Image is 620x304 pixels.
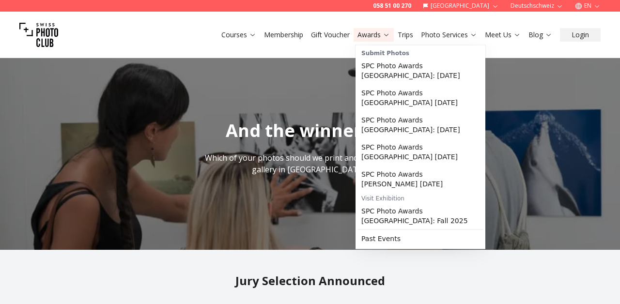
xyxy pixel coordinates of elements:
[528,30,552,40] a: Blog
[485,30,521,40] a: Meet Us
[398,30,413,40] a: Trips
[373,2,411,10] a: 058 51 00 270
[201,152,418,175] p: Which of your photos should we print and exhibit in a real gallery in [GEOGRAPHIC_DATA]?
[417,28,481,42] button: Photo Services
[357,202,483,229] a: SPC Photo Awards [GEOGRAPHIC_DATA]: Fall 2025
[357,193,483,202] div: Visit Exhibition
[560,28,601,42] button: Login
[311,30,350,40] a: Gift Voucher
[260,28,307,42] button: Membership
[357,230,483,247] a: Past Events
[357,57,483,84] a: SPC Photo Awards [GEOGRAPHIC_DATA]: [DATE]
[357,47,483,57] div: Submit Photos
[357,30,390,40] a: Awards
[217,28,260,42] button: Courses
[19,15,58,54] img: Swiss photo club
[357,84,483,111] a: SPC Photo Awards [GEOGRAPHIC_DATA] [DATE]
[394,28,417,42] button: Trips
[307,28,354,42] button: Gift Voucher
[264,30,303,40] a: Membership
[481,28,525,42] button: Meet Us
[221,30,256,40] a: Courses
[357,166,483,193] a: SPC Photo Awards [PERSON_NAME] [DATE]
[354,28,394,42] button: Awards
[525,28,556,42] button: Blog
[235,273,385,289] h2: Jury Selection Announced
[421,30,477,40] a: Photo Services
[357,138,483,166] a: SPC Photo Awards [GEOGRAPHIC_DATA] [DATE]
[357,111,483,138] a: SPC Photo Awards [GEOGRAPHIC_DATA]: [DATE]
